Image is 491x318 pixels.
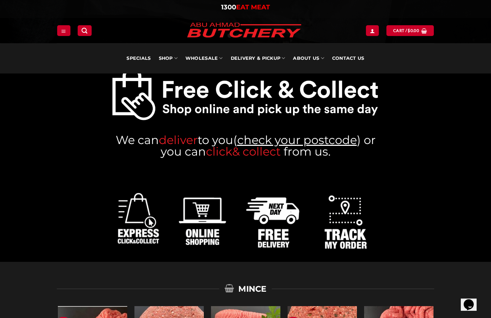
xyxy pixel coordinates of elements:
[57,25,70,36] a: Menu
[111,170,379,261] a: Abu-Ahmad-Butchery-Sydney-Online-Halal-Butcher-abu ahmad butchery click and collect
[159,133,233,147] a: deliverto you
[221,3,236,11] span: 1300
[111,66,379,121] a: Abu-Ahmad-Butchery-Sydney-Online-Halal-Butcher-click and collect your meat punchbowl
[270,144,281,158] a: ct
[185,43,223,73] a: Wholesale
[181,18,307,43] img: Abu Ahmad Butchery
[408,28,419,33] bdi: 0.00
[366,25,379,36] a: Login
[206,144,232,158] a: click
[393,27,419,34] span: Cart /
[225,283,266,294] span: MINCE
[78,25,91,36] a: Search
[127,43,151,73] a: Specials
[236,3,270,11] span: EAT MEAT
[237,133,357,147] a: check your postcode
[159,43,178,73] a: SHOP
[293,43,324,73] a: About Us
[111,66,379,121] img: Abu Ahmad Butchery Punchbowl
[111,170,379,261] img: Abu Ahmad Butchery Punchbowl
[386,25,434,36] a: Cart / $0.00
[332,43,364,73] a: Contact Us
[231,43,285,73] a: Delivery & Pickup
[408,27,410,34] span: $
[159,133,198,147] span: deliver
[111,134,379,157] h3: We can ( ) or you can from us.
[221,3,270,11] a: 1300EAT MEAT
[232,144,270,158] a: & colle
[461,289,484,311] iframe: chat widget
